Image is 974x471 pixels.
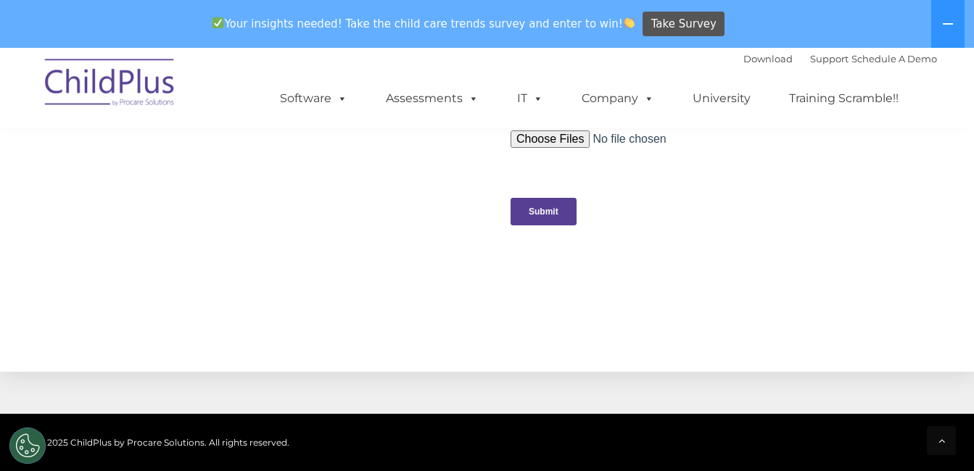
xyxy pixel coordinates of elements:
a: Schedule A Demo [851,53,937,64]
span: Phone number [202,155,263,166]
button: Cookies Settings [9,428,46,464]
span: Take Survey [651,12,717,37]
a: Support [810,53,849,64]
a: IT [503,84,558,113]
span: Your insights needed! Take the child care trends survey and enter to win! [207,9,641,38]
a: Download [743,53,793,64]
a: Take Survey [643,12,725,37]
a: Company [567,84,669,113]
a: Assessments [371,84,493,113]
img: ✅ [212,17,223,28]
img: ChildPlus by Procare Solutions [38,49,183,121]
a: Software [265,84,362,113]
a: University [678,84,765,113]
span: © 2025 ChildPlus by Procare Solutions. All rights reserved. [38,437,289,448]
span: Last name [202,96,246,107]
img: 👏 [624,17,635,28]
font: | [743,53,937,64]
a: Training Scramble!! [775,84,913,113]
